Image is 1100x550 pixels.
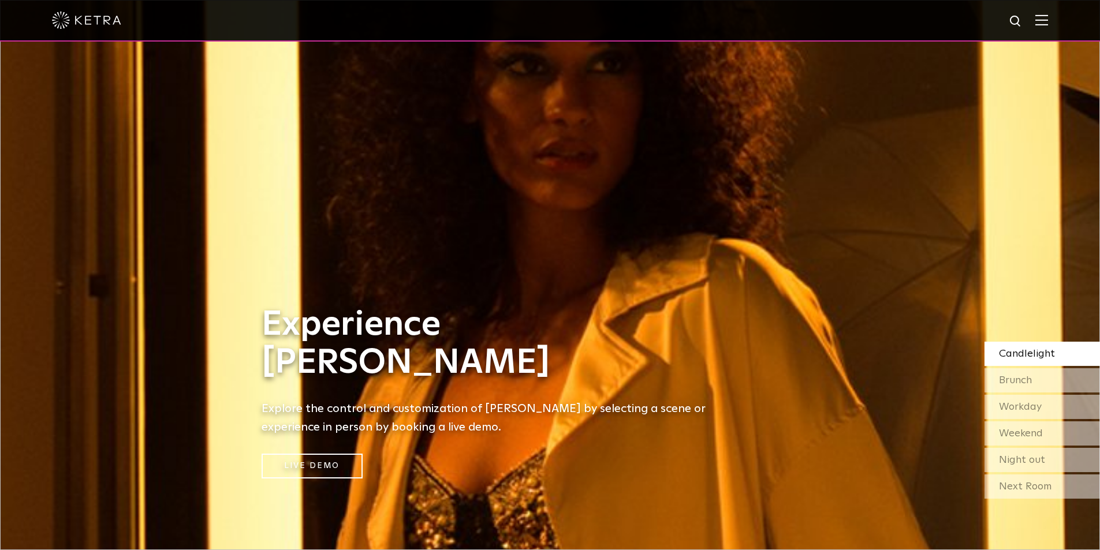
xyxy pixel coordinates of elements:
[999,402,1042,412] span: Workday
[262,306,724,382] h1: Experience [PERSON_NAME]
[999,349,1055,359] span: Candlelight
[262,399,724,436] h5: Explore the control and customization of [PERSON_NAME] by selecting a scene or experience in pers...
[999,375,1032,386] span: Brunch
[1035,14,1048,25] img: Hamburger%20Nav.svg
[52,12,121,29] img: ketra-logo-2019-white
[999,455,1045,465] span: Night out
[262,454,363,478] a: Live Demo
[985,474,1100,499] div: Next Room
[1009,14,1023,29] img: search icon
[999,428,1043,439] span: Weekend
